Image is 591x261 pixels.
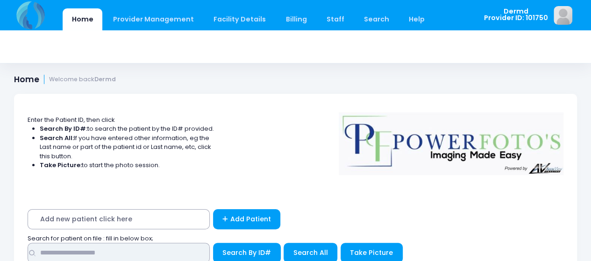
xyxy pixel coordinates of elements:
li: If you have entered other information, eg the Last name or part of the patient id or Last name, e... [40,134,214,161]
h1: Home [14,75,116,85]
strong: Search All: [40,134,74,142]
span: Search All [293,248,328,257]
img: image [554,6,572,25]
a: Facility Details [205,8,275,30]
span: Take Picture [350,248,393,257]
img: Logo [335,106,568,175]
small: Welcome back [49,76,116,83]
a: Home [63,8,102,30]
strong: Search By ID#: [40,124,87,133]
a: Staff [317,8,353,30]
a: Search [355,8,398,30]
span: Add new patient click here [28,209,210,229]
span: Enter the Patient ID, then click [28,115,115,124]
li: to search the patient by the ID# provided. [40,124,214,134]
span: Search By ID# [222,248,271,257]
a: Add Patient [213,209,281,229]
strong: Dermd [94,75,116,83]
span: Dermd Provider ID: 101750 [484,8,548,21]
li: to start the photo session. [40,161,214,170]
span: Search for patient on file : fill in below box; [28,234,153,243]
strong: Take Picture: [40,161,82,169]
a: Billing [277,8,316,30]
a: Help [400,8,434,30]
a: Provider Management [104,8,203,30]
